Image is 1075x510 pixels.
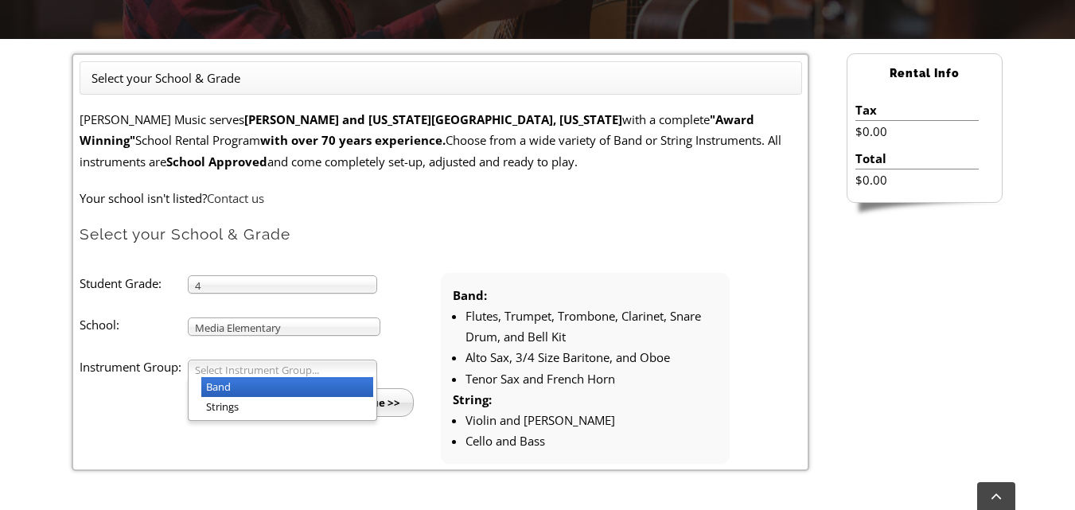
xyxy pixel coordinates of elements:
[80,188,802,208] p: Your school isn't listed?
[847,60,1002,88] h2: Rental Info
[260,132,446,148] strong: with over 70 years experience.
[201,377,373,397] li: Band
[80,273,188,294] label: Student Grade:
[201,397,373,417] li: Strings
[465,347,718,368] li: Alto Sax, 3/4 Size Baritone, and Oboe
[195,276,356,295] span: 4
[166,154,267,169] strong: School Approved
[80,109,802,172] p: [PERSON_NAME] Music serves with a complete School Rental Program Choose from a wide variety of Ba...
[855,121,979,142] li: $0.00
[195,360,356,380] span: Select Instrument Group...
[855,148,979,169] li: Total
[855,169,979,190] li: $0.00
[465,306,718,348] li: Flutes, Trumpet, Trombone, Clarinet, Snare Drum, and Bell Kit
[80,224,802,244] h2: Select your School & Grade
[855,99,979,121] li: Tax
[244,111,622,127] strong: [PERSON_NAME] and [US_STATE][GEOGRAPHIC_DATA], [US_STATE]
[453,391,492,407] strong: String:
[465,368,718,389] li: Tenor Sax and French Horn
[80,314,188,335] label: School:
[80,356,188,377] label: Instrument Group:
[92,68,240,88] li: Select your School & Grade
[453,287,487,303] strong: Band:
[465,410,718,430] li: Violin and [PERSON_NAME]
[207,190,264,206] a: Contact us
[847,203,1003,217] img: sidebar-footer.png
[465,430,718,451] li: Cello and Bass
[195,318,359,337] span: Media Elementary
